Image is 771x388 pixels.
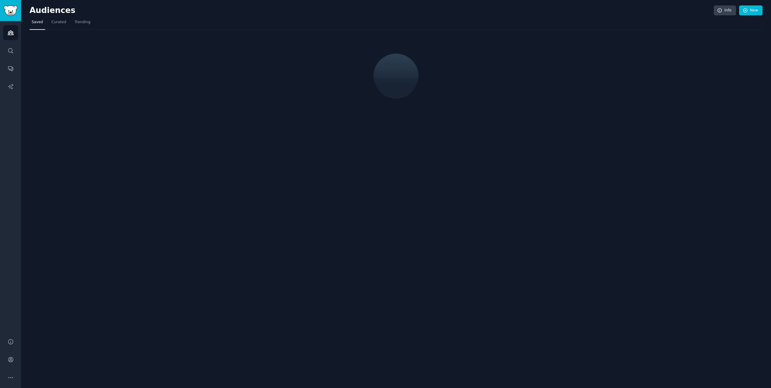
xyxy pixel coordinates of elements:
span: Curated [52,20,66,25]
a: Saved [30,17,45,30]
a: Info [714,5,736,16]
a: Trending [73,17,92,30]
span: Trending [75,20,90,25]
h2: Audiences [30,6,714,15]
a: Curated [49,17,68,30]
span: Saved [32,20,43,25]
img: GummySearch logo [4,5,17,16]
a: New [739,5,763,16]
